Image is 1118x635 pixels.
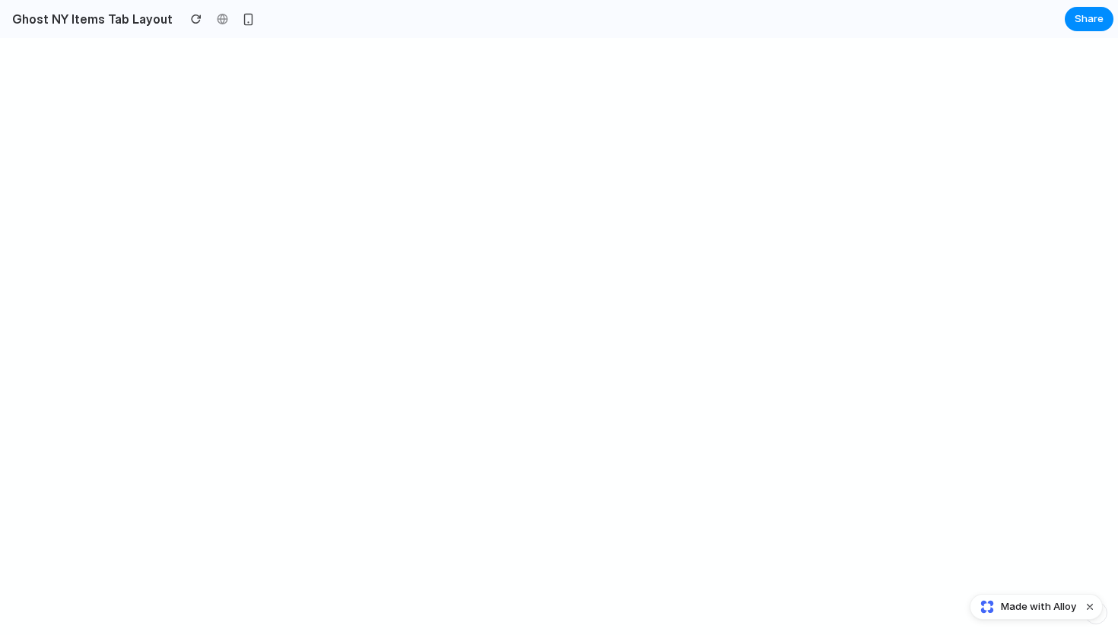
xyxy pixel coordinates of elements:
span: Made with Alloy [1001,599,1076,614]
a: Made with Alloy [970,599,1078,614]
h2: Ghost NY Items Tab Layout [6,10,173,28]
button: Dismiss watermark [1081,598,1099,616]
span: Share [1075,11,1104,27]
button: Share [1065,7,1113,31]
